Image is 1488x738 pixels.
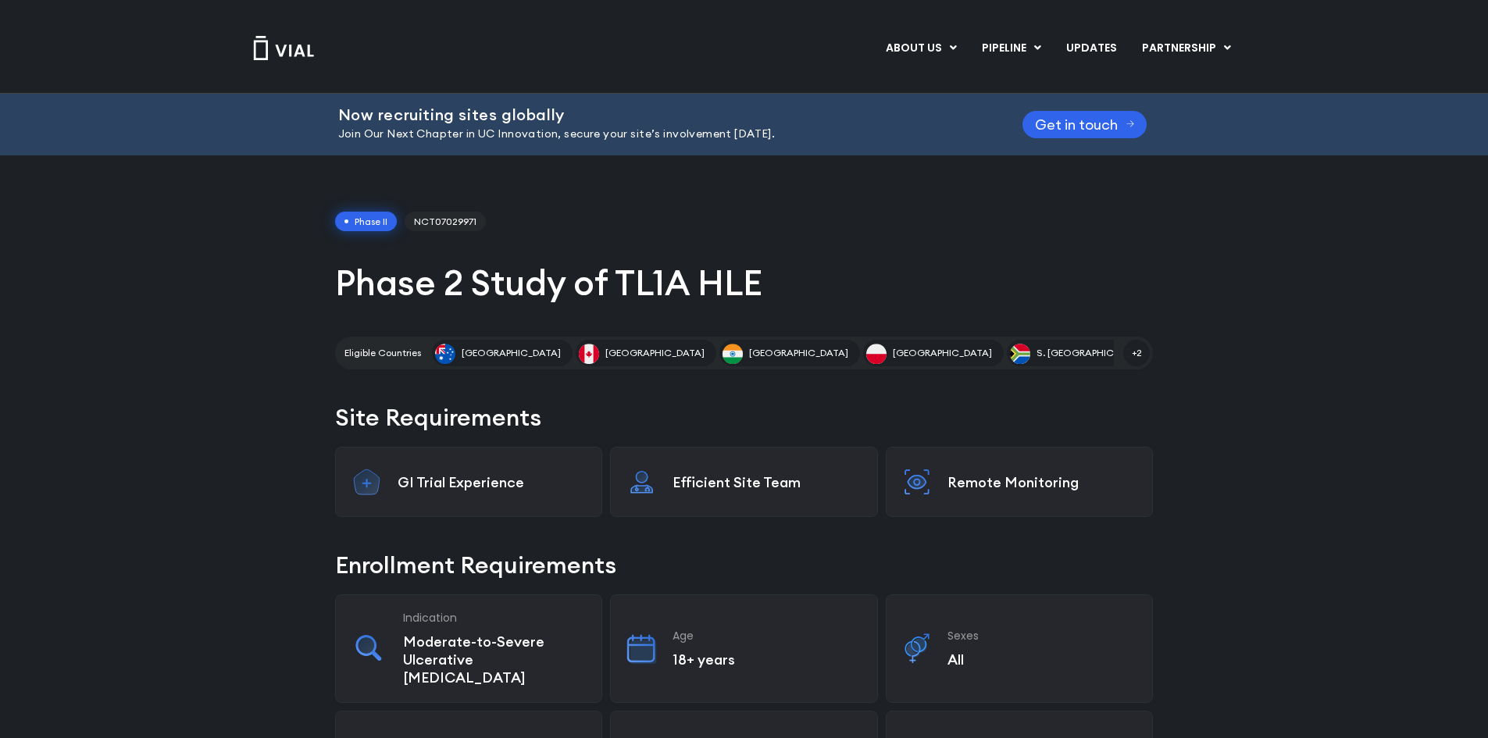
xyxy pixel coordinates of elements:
[673,651,862,668] p: 18+ years
[1010,344,1030,364] img: S. Africa
[579,344,599,364] img: Canada
[673,629,862,643] h3: Age
[335,260,1153,305] h1: Phase 2 Study of TL1A HLE
[947,629,1137,643] h3: Sexes
[252,36,315,60] img: Vial Logo
[344,346,421,360] h2: Eligible Countries
[723,344,743,364] img: India
[338,126,983,143] p: Join Our Next Chapter in UC Innovation, secure your site’s involvement [DATE].
[947,651,1137,668] p: All
[873,35,969,62] a: ABOUT USMenu Toggle
[969,35,1053,62] a: PIPELINEMenu Toggle
[749,346,848,360] span: [GEOGRAPHIC_DATA]
[338,106,983,123] h2: Now recruiting sites globally
[605,346,705,360] span: [GEOGRAPHIC_DATA]
[335,212,397,232] span: Phase II
[1037,346,1147,360] span: S. [GEOGRAPHIC_DATA]
[1035,119,1118,130] span: Get in touch
[403,611,586,625] h3: Indication
[462,346,561,360] span: [GEOGRAPHIC_DATA]
[893,346,992,360] span: [GEOGRAPHIC_DATA]
[1129,35,1244,62] a: PARTNERSHIPMenu Toggle
[866,344,887,364] img: Poland
[398,473,587,491] p: GI Trial Experience
[335,548,1153,582] h2: Enrollment Requirements
[435,344,455,364] img: Australia
[1123,340,1150,366] span: +2
[403,633,586,686] p: Moderate-to-Severe Ulcerative [MEDICAL_DATA]
[335,401,1153,434] h2: Site Requirements
[405,212,486,232] span: NCT07029971
[947,473,1137,491] p: Remote Monitoring
[1022,111,1147,138] a: Get in touch
[673,473,862,491] p: Efficient Site Team
[1054,35,1129,62] a: UPDATES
